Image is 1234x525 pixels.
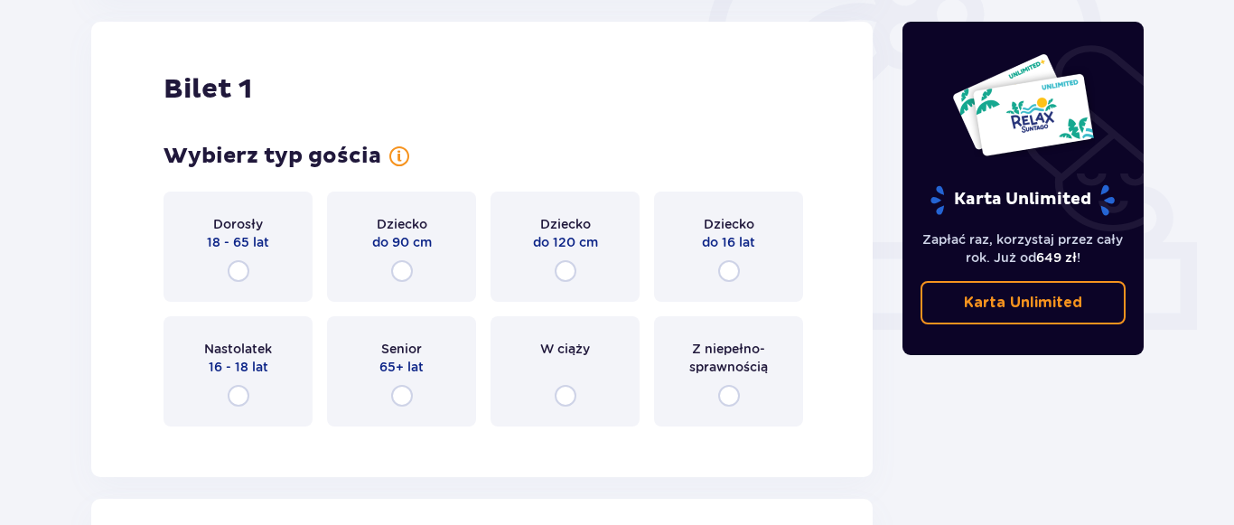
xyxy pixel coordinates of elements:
img: Dwie karty całoroczne do Suntago z napisem 'UNLIMITED RELAX', na białym tle z tropikalnymi liśćmi... [951,52,1095,157]
span: do 16 lat [702,233,755,251]
span: Dziecko [377,215,427,233]
span: 18 - 65 lat [207,233,269,251]
span: W ciąży [540,340,590,358]
span: 65+ lat [379,358,424,376]
span: Nastolatek [204,340,272,358]
p: Karta Unlimited [964,293,1082,313]
h3: Wybierz typ gościa [164,143,381,170]
span: do 90 cm [372,233,432,251]
span: Z niepełno­sprawnością [670,340,787,376]
span: Dziecko [704,215,754,233]
span: do 120 cm [533,233,598,251]
h2: Bilet 1 [164,72,252,107]
span: 16 - 18 lat [209,358,268,376]
p: Karta Unlimited [929,184,1117,216]
span: Senior [381,340,422,358]
span: Dorosły [213,215,263,233]
a: Karta Unlimited [921,281,1126,324]
span: Dziecko [540,215,591,233]
span: 649 zł [1036,250,1077,265]
p: Zapłać raz, korzystaj przez cały rok. Już od ! [921,230,1126,267]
